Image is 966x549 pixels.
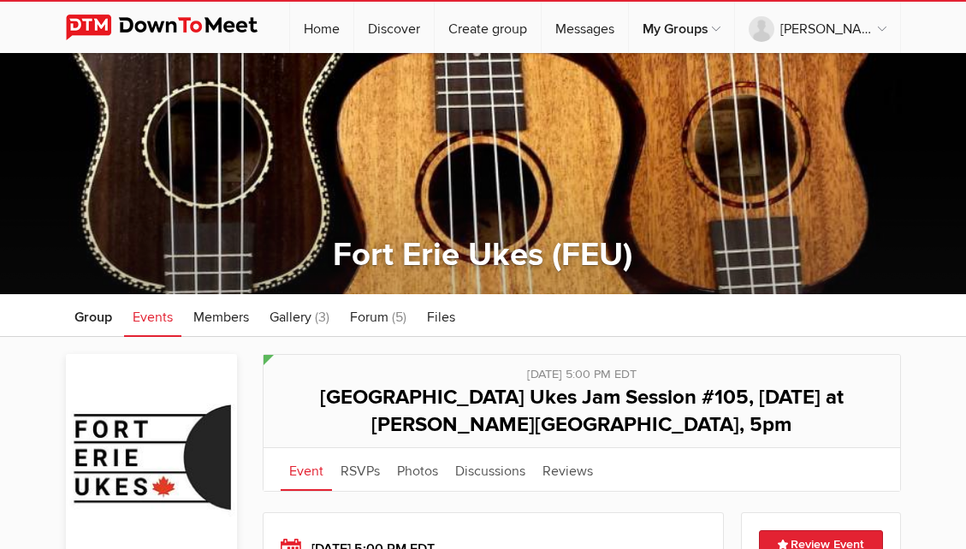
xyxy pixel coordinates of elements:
[261,294,338,337] a: Gallery (3)
[270,309,311,326] span: Gallery
[281,355,883,384] div: [DATE] 5:00 PM EDT
[735,2,900,53] a: [PERSON_NAME]
[133,309,173,326] span: Events
[332,448,388,491] a: RSVPs
[290,2,353,53] a: Home
[341,294,415,337] a: Forum (5)
[281,448,332,491] a: Event
[333,235,632,274] a: Fort Erie Ukes (FEU)
[427,309,455,326] span: Files
[388,448,447,491] a: Photos
[74,309,112,326] span: Group
[447,448,534,491] a: Discussions
[320,385,844,437] span: [GEOGRAPHIC_DATA] Ukes Jam Session #105, [DATE] at [PERSON_NAME][GEOGRAPHIC_DATA], 5pm
[534,448,602,491] a: Reviews
[392,309,406,326] span: (5)
[350,309,388,326] span: Forum
[629,2,734,53] a: My Groups
[418,294,464,337] a: Files
[315,309,329,326] span: (3)
[542,2,628,53] a: Messages
[66,15,284,40] img: DownToMeet
[354,2,434,53] a: Discover
[124,294,181,337] a: Events
[185,294,258,337] a: Members
[193,309,249,326] span: Members
[66,294,121,337] a: Group
[435,2,541,53] a: Create group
